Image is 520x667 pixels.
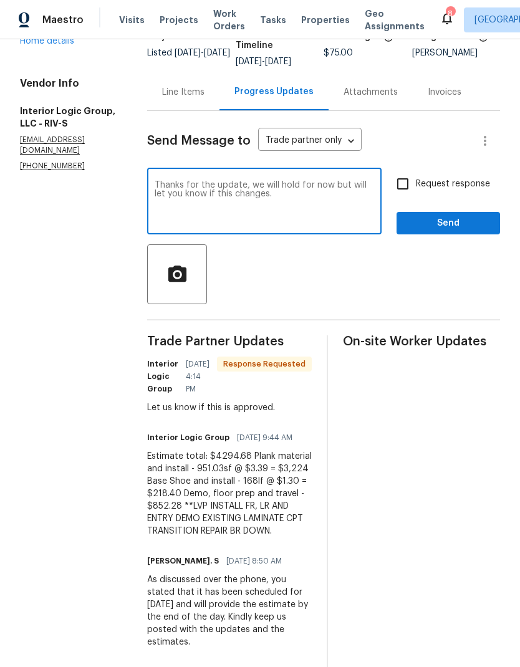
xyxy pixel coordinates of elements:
[186,358,209,395] span: [DATE] 4:14 PM
[258,131,362,151] div: Trade partner only
[147,358,178,395] h6: Interior Logic Group
[446,7,455,20] div: 8
[412,49,501,57] div: [PERSON_NAME]
[234,85,314,98] div: Progress Updates
[365,7,425,32] span: Geo Assignments
[383,32,393,49] span: The total cost of line items that have been proposed by Opendoor. This sum includes line items th...
[226,555,282,567] span: [DATE] 8:50 AM
[260,16,286,24] span: Tasks
[147,401,312,414] div: Let us know if this is approved.
[478,32,488,49] span: The hpm assigned to this work order.
[20,37,74,46] a: Home details
[416,178,490,191] span: Request response
[218,358,311,370] span: Response Requested
[147,135,251,147] span: Send Message to
[147,450,312,537] div: Estimate total: $4294.68 Plank material and install - 951.03sf @ $3.39 = $3,224 Base Shoe and ins...
[265,57,291,66] span: [DATE]
[237,431,292,444] span: [DATE] 9:44 AM
[213,7,245,32] span: Work Orders
[428,86,461,98] div: Invoices
[119,14,145,26] span: Visits
[407,216,490,231] span: Send
[162,86,205,98] div: Line Items
[175,49,230,57] span: -
[236,57,262,66] span: [DATE]
[301,14,350,26] span: Properties
[344,86,398,98] div: Attachments
[324,49,353,57] span: $75.00
[42,14,84,26] span: Maestro
[147,335,312,348] span: Trade Partner Updates
[20,105,117,130] h5: Interior Logic Group, LLC - RIV-S
[155,181,374,224] textarea: Thanks for the update, we will hold for now but will let you know if this changes.
[236,57,291,66] span: -
[160,14,198,26] span: Projects
[204,49,230,57] span: [DATE]
[147,49,230,57] span: Listed
[147,555,219,567] h6: [PERSON_NAME]. S
[147,431,229,444] h6: Interior Logic Group
[236,32,324,50] h5: Work Order Timeline
[20,77,117,90] h4: Vendor Info
[397,212,500,235] button: Send
[175,49,201,57] span: [DATE]
[343,335,500,348] span: On-site Worker Updates
[147,573,312,648] div: As discussed over the phone, you stated that it has been scheduled for [DATE] and will provide th...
